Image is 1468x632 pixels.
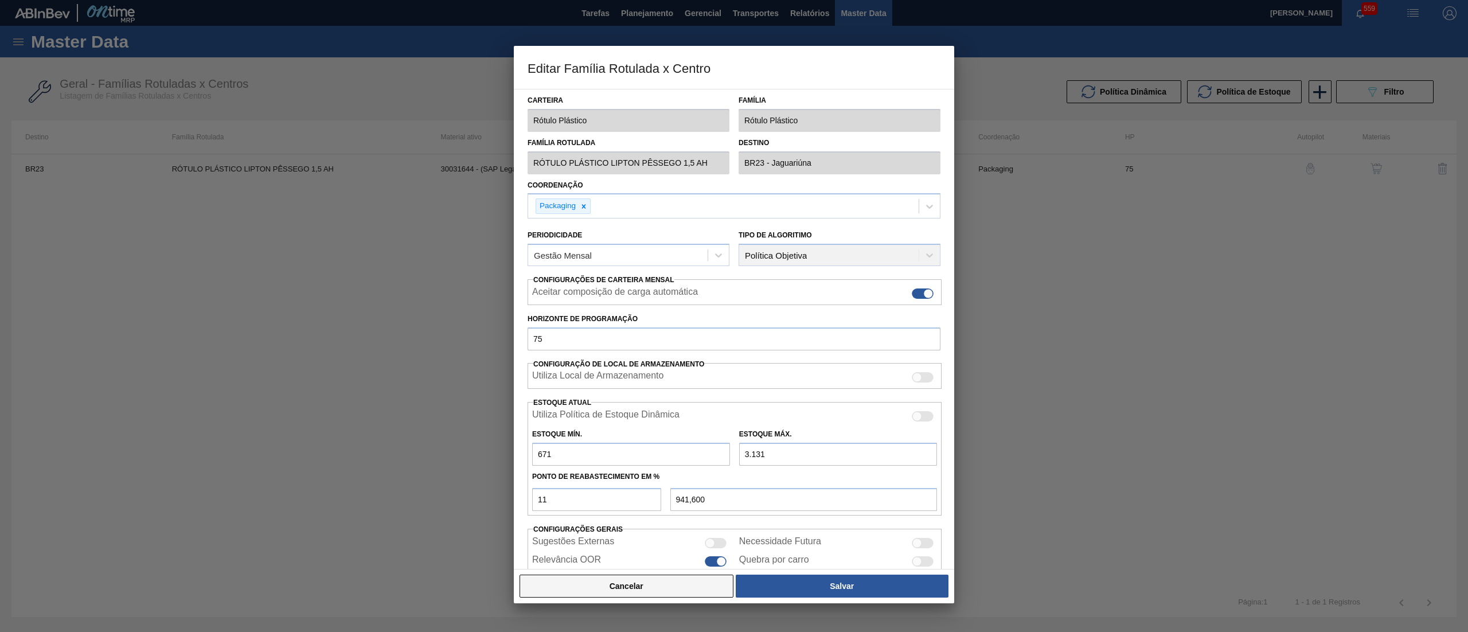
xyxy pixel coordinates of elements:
label: Tipo de Algoritimo [739,231,812,239]
span: Configurações de Carteira Mensal [533,276,674,284]
label: Relevância OOR [532,555,601,568]
label: Necessidade Futura [739,536,821,550]
span: Configurações Gerais [533,525,623,533]
label: Aceitar composição de carga automática [532,287,698,301]
div: Gestão Mensal [534,251,592,260]
label: Periodicidade [528,231,582,239]
h3: Editar Família Rotulada x Centro [514,46,954,89]
label: Quando ativada, o sistema irá exibir os estoques de diferentes locais de armazenamento. [532,370,663,384]
label: Carteira [528,92,729,109]
label: Coordenação [528,181,583,189]
label: Sugestões Externas [532,536,614,550]
button: Cancelar [520,575,733,598]
div: Packaging [536,199,577,213]
label: Quebra por carro [739,555,809,568]
label: Destino [739,135,940,151]
button: Salvar [736,575,948,598]
label: Família Rotulada [528,135,729,151]
label: Estoque Atual [533,399,591,407]
label: Estoque Máx. [739,430,792,438]
label: Horizonte de Programação [528,311,940,327]
label: Ponto de Reabastecimento em % [532,473,659,481]
span: Configuração de Local de Armazenamento [533,360,704,368]
label: Família [739,92,940,109]
label: Quando ativada, o sistema irá usar os estoques usando a Política de Estoque Dinâmica. [532,409,680,423]
label: Estoque Mín. [532,430,582,438]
